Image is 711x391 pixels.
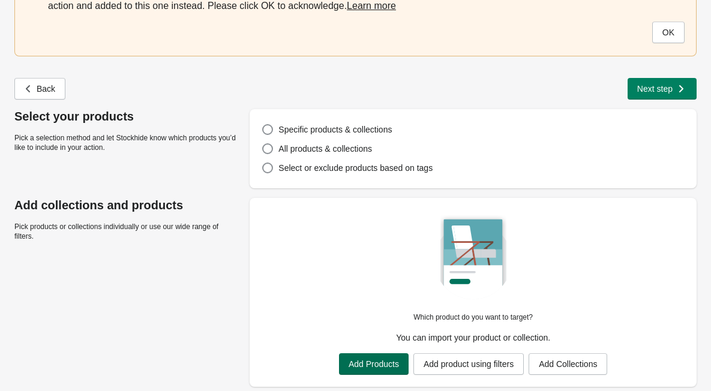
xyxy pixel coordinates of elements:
[440,210,506,300] img: createCatalogImage
[413,312,533,322] p: Which product do you want to target?
[652,22,685,43] button: OK
[539,359,597,369] span: Add Collections
[278,125,392,134] span: Specific products & collections
[347,1,396,11] a: Learn more
[349,359,399,369] span: Add Products
[14,222,238,241] p: Pick products or collections individually or use our wide range of filters.
[278,144,372,154] span: All products & collections
[14,109,238,124] p: Select your products
[14,198,238,212] p: Add collections and products
[529,353,607,375] button: Add Collections
[339,353,409,375] button: Add Products
[396,332,550,344] p: You can import your product or collection.
[424,359,514,369] span: Add product using filters
[628,78,697,100] button: Next step
[637,84,673,94] span: Next step
[37,84,55,94] span: Back
[278,163,433,173] span: Select or exclude products based on tags
[662,28,674,37] span: OK
[413,353,524,375] button: Add product using filters
[14,133,238,152] p: Pick a selection method and let Stockhide know which products you’d like to include in your action.
[14,78,65,100] button: Back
